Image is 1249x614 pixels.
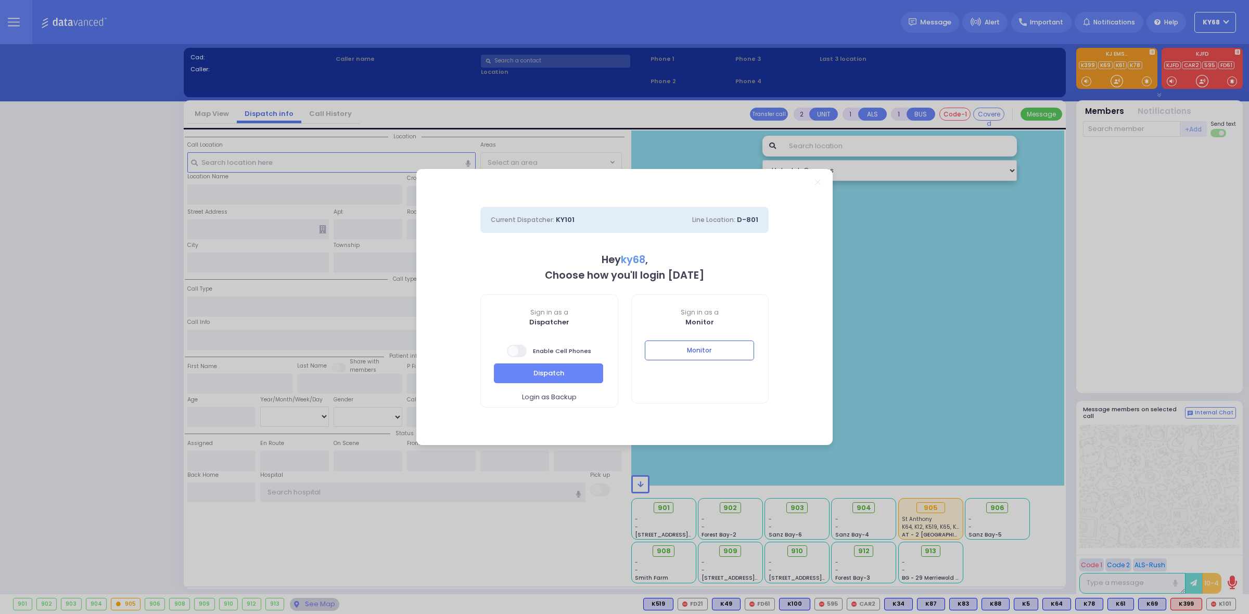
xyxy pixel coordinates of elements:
[494,363,603,383] button: Dispatch
[692,215,735,224] span: Line Location:
[529,317,569,327] b: Dispatcher
[645,341,754,360] button: Monitor
[632,308,769,317] span: Sign in as a
[737,215,758,225] span: D-801
[522,392,577,402] span: Login as Backup
[545,268,704,282] b: Choose how you'll login [DATE]
[556,215,575,225] span: KY101
[815,179,821,185] a: Close
[602,253,648,267] b: Hey ,
[621,253,645,267] span: ky68
[507,344,591,358] span: Enable Cell Phones
[685,317,714,327] b: Monitor
[491,215,554,224] span: Current Dispatcher:
[481,308,618,317] span: Sign in as a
